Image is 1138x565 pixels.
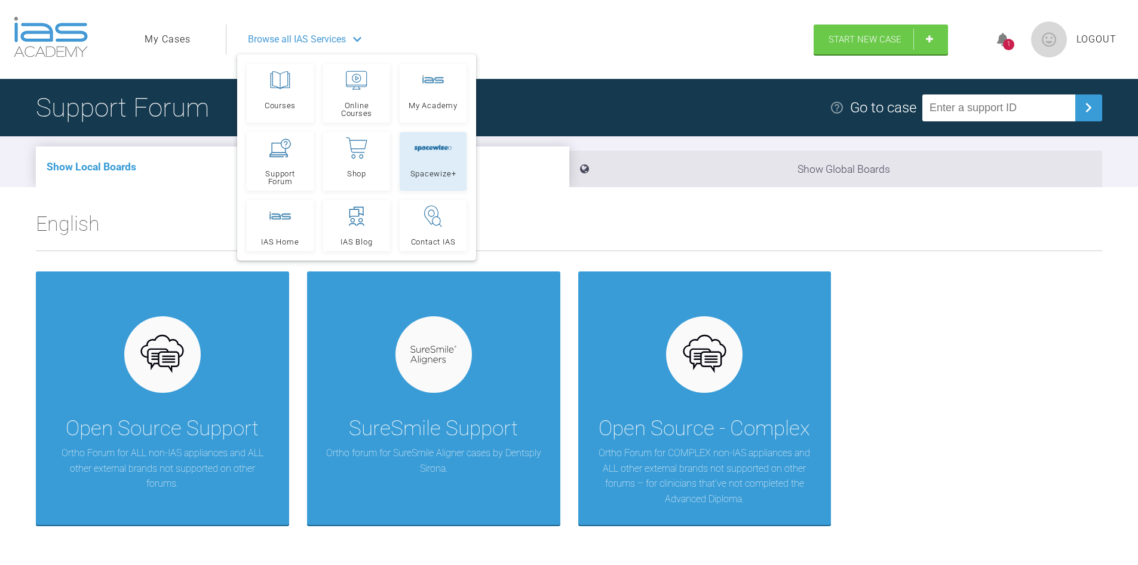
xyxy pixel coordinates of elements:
[247,200,314,251] a: IAS Home
[139,332,185,378] img: opensource.6e495855.svg
[682,332,728,378] img: opensource.6e495855.svg
[409,102,458,109] span: My Academy
[814,25,948,54] a: Start New Case
[36,87,209,129] h1: Support Forum
[596,445,814,506] p: Ortho Forum for COMPLEX non-IAS appliances and ALL other external brands not supported on other f...
[1031,22,1067,57] img: profile.png
[66,412,259,445] div: Open Source Support
[1003,39,1014,50] div: 1
[578,271,832,525] a: Open Source - ComplexOrtho Forum for COMPLEX non-IAS appliances and ALL other external brands not...
[36,207,1102,251] h2: English
[325,445,542,476] p: Ortho forum for SureSmile Aligner cases by Dentsply Sirona.
[323,132,390,191] a: Shop
[411,238,456,246] span: Contact IAS
[400,132,467,191] a: Spacewize+
[410,170,456,178] span: Spacewize+
[247,132,314,191] a: Support Forum
[1079,98,1098,117] img: chevronRight.28bd32b0.svg
[265,102,296,109] span: Courses
[307,271,560,525] a: SureSmile SupportOrtho forum for SureSmile Aligner cases by Dentsply Sirona.
[247,64,314,123] a: Courses
[830,100,844,115] img: help.e70b9f3d.svg
[410,346,456,364] img: suresmile.935bb804.svg
[599,412,810,445] div: Open Source - Complex
[323,64,390,123] a: Online Courses
[341,238,372,246] span: IAS Blog
[850,96,916,119] div: Go to case
[54,445,271,491] p: Ortho Forum for ALL non-IAS appliances and ALL other external brands not supported on other forums.
[145,32,191,47] a: My Cases
[323,200,390,251] a: IAS Blog
[569,151,1103,187] li: Show Global Boards
[347,170,366,178] span: Shop
[400,200,467,251] a: Contact IAS
[349,412,518,445] div: SureSmile Support
[36,146,569,187] li: Show Local Boards
[329,102,385,117] span: Online Courses
[400,64,467,123] a: My Academy
[922,94,1075,121] input: Enter a support ID
[252,170,308,185] span: Support Forum
[261,238,299,246] span: IAS Home
[36,271,289,525] a: Open Source SupportOrtho Forum for ALL non-IAS appliances and ALL other external brands not suppo...
[829,34,901,45] span: Start New Case
[14,17,88,57] img: logo-light.3e3ef733.png
[248,32,346,47] span: Browse all IAS Services
[1076,32,1116,47] a: Logout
